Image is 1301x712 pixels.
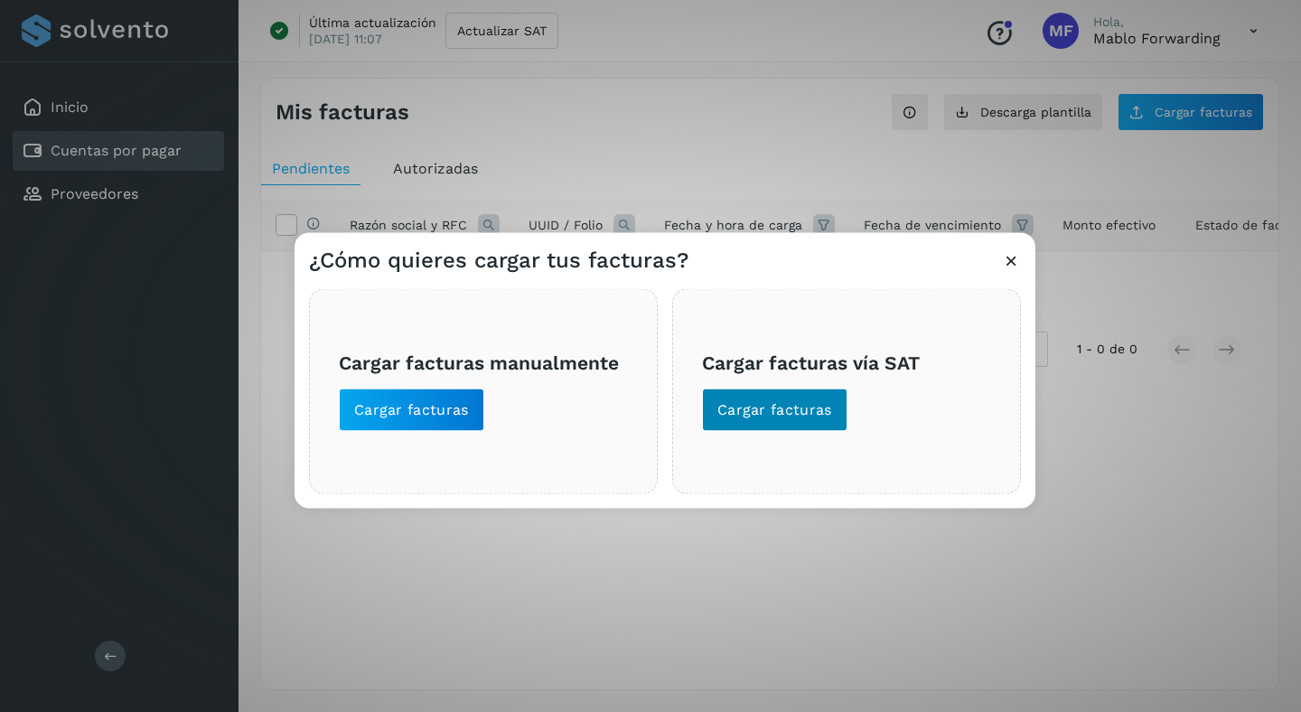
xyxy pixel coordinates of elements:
button: Cargar facturas [702,389,847,432]
button: Cargar facturas [339,389,484,432]
h3: ¿Cómo quieres cargar tus facturas? [309,248,688,274]
span: Cargar facturas [717,400,832,420]
h3: Cargar facturas manualmente [339,351,628,373]
span: Cargar facturas [354,400,469,420]
h3: Cargar facturas vía SAT [702,351,991,373]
